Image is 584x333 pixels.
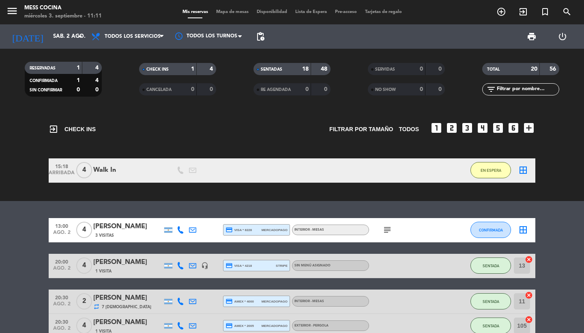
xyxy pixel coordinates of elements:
button: EN ESPERA [470,162,511,178]
i: headset_mic [201,262,208,269]
i: looks_6 [507,121,520,134]
i: credit_card [225,262,233,269]
i: filter_list [486,84,496,94]
div: [PERSON_NAME] [93,221,162,232]
span: Tarjetas de regalo [361,10,406,14]
span: 20:30 [52,292,72,302]
span: INTERIOR - MESAS [294,228,324,231]
i: exit_to_app [518,7,528,17]
span: Mis reservas [178,10,212,14]
strong: 18 [302,66,309,72]
span: 3 Visitas [95,232,114,239]
button: menu [6,5,18,20]
span: 20:00 [52,257,72,266]
span: 13:00 [52,221,72,230]
i: looks_two [445,121,458,134]
strong: 4 [210,66,215,72]
i: [DATE] [6,28,49,45]
div: [PERSON_NAME] [93,293,162,303]
i: cancel [525,316,533,324]
i: add_box [522,121,535,134]
span: INTERIOR - MESAS [294,300,324,303]
i: border_all [518,225,528,235]
span: 15:18 [52,161,72,171]
button: SENTADA [470,293,511,309]
i: looks_one [430,121,443,134]
span: NO SHOW [375,88,396,92]
span: amex * 2005 [225,322,254,329]
span: 4 [76,222,92,238]
span: CONFIRMADA [479,228,503,232]
i: credit_card [225,226,233,234]
i: repeat [93,303,100,310]
i: power_settings_new [558,32,567,41]
span: EN ESPERA [481,168,501,173]
i: exit_to_app [49,124,58,134]
span: Lista de Espera [291,10,331,14]
strong: 56 [550,66,558,72]
i: subject [382,225,392,235]
strong: 0 [420,66,423,72]
span: amex * 4000 [225,298,254,305]
i: arrow_drop_down [75,32,85,41]
i: cancel [525,255,533,264]
i: looks_3 [461,121,474,134]
span: ago. 2 [52,230,72,239]
button: CONFIRMADA [470,222,511,238]
span: Sin menú asignado [294,264,331,267]
strong: 0 [420,86,423,92]
strong: 0 [438,86,443,92]
span: SENTADA [483,299,499,304]
span: SENTADA [483,264,499,268]
span: Pre-acceso [331,10,361,14]
strong: 48 [321,66,329,72]
strong: 4 [95,78,100,83]
span: Mapa de mesas [212,10,253,14]
span: pending_actions [255,32,265,41]
i: looks_4 [476,121,489,134]
i: cancel [525,291,533,299]
strong: 1 [191,66,194,72]
span: TOTAL [487,67,500,71]
i: menu [6,5,18,17]
strong: 4 [95,65,100,71]
span: CHECK INS [49,124,96,134]
span: CHECK INS [146,67,169,71]
div: [PERSON_NAME] [93,257,162,268]
span: SENTADAS [261,67,282,71]
span: ago. 2 [52,301,72,311]
strong: 0 [210,86,215,92]
span: 4 [76,162,92,178]
i: border_all [518,165,528,175]
strong: 1 [77,78,80,83]
i: looks_5 [492,121,505,134]
span: 2 [76,293,92,309]
strong: 0 [95,87,100,93]
span: mercadopago [262,227,288,233]
span: print [527,32,537,41]
input: Filtrar por nombre... [496,85,559,94]
span: TODOS [399,125,419,134]
strong: 0 [77,87,80,93]
span: SERVIDAS [375,67,395,71]
span: SIN CONFIRMAR [30,88,62,92]
span: CANCELADA [146,88,172,92]
span: Filtrar por tamaño [329,125,393,134]
span: ago. 2 [52,266,72,275]
i: turned_in_not [540,7,550,17]
span: Todos los servicios [105,34,161,39]
span: visa * 4218 [225,262,252,269]
span: visa * 8228 [225,226,252,234]
div: Mess Cocina [24,4,102,12]
div: Walk In [93,165,162,175]
i: add_circle_outline [496,7,506,17]
span: ARRIBADA [52,170,72,179]
span: RESERVADAS [30,66,56,70]
span: 20:30 [52,317,72,326]
i: credit_card [225,322,233,329]
strong: 20 [531,66,537,72]
span: 4 [76,257,92,274]
span: stripe [276,263,288,268]
div: miércoles 3. septiembre - 11:11 [24,12,102,20]
i: credit_card [225,298,233,305]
